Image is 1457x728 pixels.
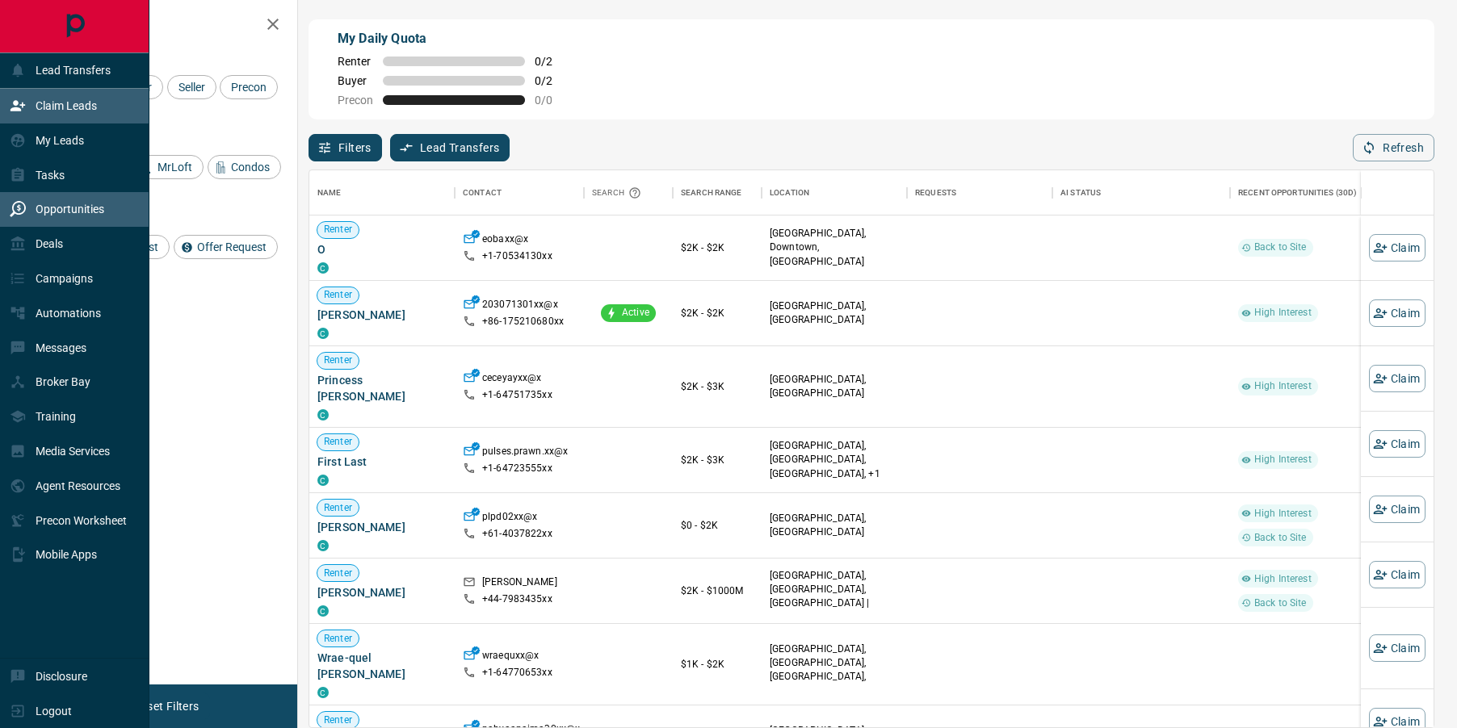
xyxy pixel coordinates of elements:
p: [GEOGRAPHIC_DATA], [GEOGRAPHIC_DATA] [770,512,899,539]
div: AI Status [1052,170,1230,215]
div: condos.ca [317,262,329,274]
span: Renter [338,55,373,68]
button: Claim [1369,496,1426,523]
div: Requests [915,170,956,215]
p: [GEOGRAPHIC_DATA], [GEOGRAPHIC_DATA], [GEOGRAPHIC_DATA] | Central [770,569,899,625]
span: Renter [317,567,359,580]
p: Midtown | Central [770,439,899,480]
span: Offer Request [191,241,272,253]
div: Name [317,170,342,215]
p: $0 - $2K [681,518,754,533]
span: MrLoft [152,161,198,174]
span: O [317,241,447,257]
div: AI Status [1060,170,1101,215]
span: [PERSON_NAME] [317,519,447,535]
p: ceceyayxx@x [482,371,541,388]
span: Back to Site [1248,531,1313,545]
p: pulses.prawn.xx@x [482,445,568,462]
p: +1- 64751735xx [482,388,552,402]
span: Precon [338,94,373,107]
span: Precon [225,81,272,94]
div: Name [309,170,455,215]
span: Buyer [338,74,373,87]
p: wraequxx@x [482,649,539,666]
span: [PERSON_NAME] [317,307,447,323]
p: [GEOGRAPHIC_DATA], [GEOGRAPHIC_DATA], [GEOGRAPHIC_DATA], [GEOGRAPHIC_DATA] [770,642,899,698]
span: 0 / 2 [535,55,570,68]
span: Renter [317,713,359,727]
p: [GEOGRAPHIC_DATA], Downtown, [GEOGRAPHIC_DATA] [770,227,899,268]
span: High Interest [1248,453,1318,467]
span: High Interest [1248,306,1318,320]
span: 0 / 2 [535,74,570,87]
span: [PERSON_NAME] [317,584,447,600]
div: Contact [463,170,502,215]
div: Seller [167,75,216,99]
h2: Filters [52,16,281,36]
span: Renter [317,501,359,515]
p: $2K - $1000M [681,584,754,598]
p: $2K - $3K [681,453,754,467]
p: $2K - $2K [681,241,754,255]
span: Wrae-quel [PERSON_NAME] [317,650,447,682]
span: Princess [PERSON_NAME] [317,372,447,404]
div: MrLoft [134,155,204,179]
p: +1- 64723555xx [482,462,552,475]
div: Offer Request [174,235,278,259]
p: [PERSON_NAME] [482,575,557,592]
div: Recent Opportunities (30d) [1230,170,1392,215]
div: Location [770,170,809,215]
p: eobaxx@x [482,232,528,249]
div: condos.ca [317,687,329,698]
button: Lead Transfers [390,134,510,161]
span: Condos [225,161,275,174]
span: Seller [173,81,211,94]
div: condos.ca [317,540,329,551]
span: 0 / 0 [535,94,570,107]
p: My Daily Quota [338,29,570,48]
p: 203071301xx@x [482,298,558,315]
span: High Interest [1248,507,1318,521]
button: Claim [1369,299,1426,327]
p: $2K - $2K [681,306,754,320]
p: $2K - $3K [681,379,754,394]
button: Refresh [1353,134,1434,161]
div: Search Range [681,170,742,215]
div: Recent Opportunities (30d) [1238,170,1357,215]
span: Renter [317,632,359,646]
button: Claim [1369,634,1426,662]
span: Renter [317,354,359,367]
button: Filters [309,134,382,161]
div: Requests [907,170,1052,215]
div: condos.ca [317,328,329,339]
p: +61- 4037822xx [482,527,552,541]
span: First Last [317,454,447,470]
div: Search [592,170,645,215]
span: High Interest [1248,379,1318,393]
button: Claim [1369,365,1426,392]
div: condos.ca [317,475,329,486]
div: Condos [208,155,281,179]
div: Search Range [673,170,762,215]
p: plpd02xx@x [482,510,537,527]
span: Back to Site [1248,596,1313,610]
p: +1- 70534130xx [482,249,552,263]
p: +1- 64770653xx [482,666,552,680]
span: High Interest [1248,572,1318,586]
span: Active [615,306,656,320]
p: [GEOGRAPHIC_DATA], [GEOGRAPHIC_DATA] [770,299,899,327]
span: Renter [317,435,359,449]
p: +44- 7983435xx [482,592,552,606]
div: Precon [220,75,278,99]
button: Claim [1369,430,1426,458]
button: Claim [1369,234,1426,261]
span: Renter [317,223,359,236]
span: Renter [317,288,359,302]
p: +86- 175210680xx [482,315,564,328]
div: condos.ca [317,605,329,617]
p: $1K - $2K [681,657,754,672]
p: [GEOGRAPHIC_DATA], [GEOGRAPHIC_DATA] [770,373,899,400]
span: Back to Site [1248,241,1313,254]
div: condos.ca [317,409,329,420]
button: Claim [1369,561,1426,588]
